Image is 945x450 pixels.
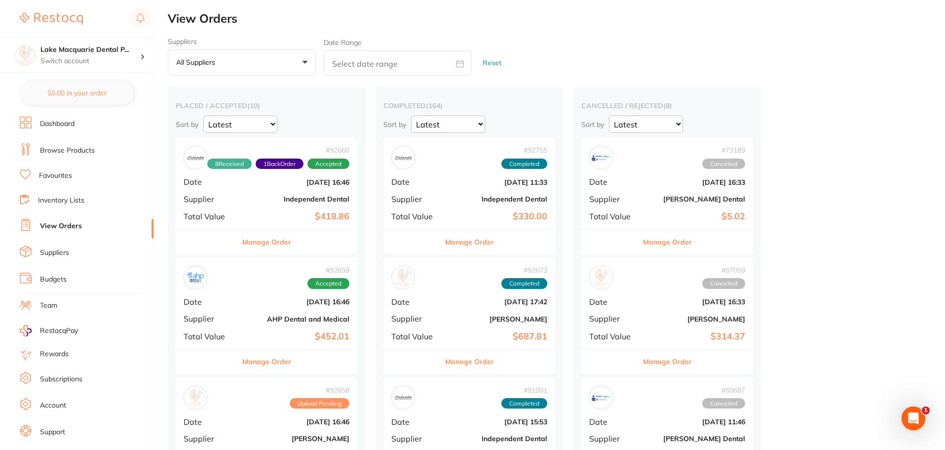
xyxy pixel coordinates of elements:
[449,178,547,186] b: [DATE] 11:33
[40,326,78,336] span: RestocqPay
[290,398,349,409] span: Upload Pending
[20,7,83,30] a: Restocq Logo
[445,230,494,254] button: Manage Order
[244,211,349,222] b: $418.86
[391,417,441,426] span: Date
[589,332,639,341] span: Total Value
[176,120,198,129] p: Sort by
[643,230,692,254] button: Manage Order
[40,45,140,55] h4: Lake Macquarie Dental Practice
[186,388,205,407] img: Henry Schein Halas
[244,178,349,186] b: [DATE] 16:46
[394,388,413,407] img: Independent Dental
[244,331,349,342] b: $452.01
[40,349,69,359] a: Rewards
[589,195,639,204] span: Supplier
[40,401,66,410] a: Account
[702,386,745,394] span: # 60687
[702,266,745,274] span: # 67059
[38,196,84,205] a: Inventory Lists
[244,298,349,306] b: [DATE] 16:46
[449,211,547,222] b: $330.00
[391,177,441,186] span: Date
[40,301,57,311] a: Team
[168,12,945,26] h2: View Orders
[449,315,547,323] b: [PERSON_NAME]
[207,159,252,169] span: Received
[186,268,205,287] img: AHP Dental and Medical
[391,314,441,323] span: Supplier
[480,50,504,76] button: Reset
[922,407,930,414] span: 1
[290,386,349,394] span: # 92658
[592,148,610,167] img: Erskine Dental
[646,195,745,203] b: [PERSON_NAME] Dental
[40,374,82,384] a: Subscriptions
[307,159,349,169] span: Accepted
[20,13,83,25] img: Restocq Logo
[581,120,604,129] p: Sort by
[244,435,349,443] b: [PERSON_NAME]
[592,268,610,287] img: Adam Dental
[324,39,362,46] label: Date Range
[702,159,745,169] span: Cancelled
[391,332,441,341] span: Total Value
[184,212,236,221] span: Total Value
[176,101,357,110] h2: placed / accepted ( 10 )
[244,195,349,203] b: Independent Dental
[184,332,236,341] span: Total Value
[40,221,82,231] a: View Orders
[256,159,303,169] span: Back orders
[184,297,236,306] span: Date
[20,325,78,336] a: RestocqPay
[40,275,67,285] a: Budgets
[184,314,236,323] span: Supplier
[589,212,639,221] span: Total Value
[15,45,35,65] img: Lake Macquarie Dental Practice
[40,146,95,156] a: Browse Products
[589,417,639,426] span: Date
[383,101,555,110] h2: completed ( 164 )
[168,49,316,76] button: All suppliers
[383,120,406,129] p: Sort by
[176,258,357,374] div: AHP Dental and Medical#92659AcceptedDate[DATE] 16:46SupplierAHP Dental and MedicalTotal Value$452...
[40,427,65,437] a: Support
[207,146,349,154] span: # 92660
[646,178,745,186] b: [DATE] 16:33
[391,297,441,306] span: Date
[449,195,547,203] b: Independent Dental
[244,315,349,323] b: AHP Dental and Medical
[186,148,205,167] img: Independent Dental
[391,212,441,221] span: Total Value
[20,325,32,336] img: RestocqPay
[307,278,349,289] span: Accepted
[176,138,357,254] div: Independent Dental#926608Received1BackOrderAcceptedDate[DATE] 16:46SupplierIndependent DentalTota...
[391,195,441,204] span: Supplier
[184,177,236,186] span: Date
[646,315,745,323] b: [PERSON_NAME]
[394,268,413,287] img: Henry Schein Halas
[592,388,610,407] img: Erskine Dental
[501,159,547,169] span: Completed
[20,81,134,105] button: $0.00 in your order
[589,314,639,323] span: Supplier
[589,297,639,306] span: Date
[39,171,72,181] a: Favourites
[646,298,745,306] b: [DATE] 16:33
[581,101,753,110] h2: cancelled / rejected ( 8 )
[242,230,291,254] button: Manage Order
[589,177,639,186] span: Date
[244,418,349,426] b: [DATE] 16:46
[501,266,547,274] span: # 92673
[184,195,236,204] span: Supplier
[449,331,547,342] b: $687.81
[184,417,236,426] span: Date
[646,435,745,443] b: [PERSON_NAME] Dental
[184,434,236,443] span: Supplier
[501,398,547,409] span: Completed
[643,350,692,373] button: Manage Order
[646,418,745,426] b: [DATE] 11:46
[449,435,547,443] b: Independent Dental
[702,398,745,409] span: Cancelled
[501,146,547,154] span: # 92755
